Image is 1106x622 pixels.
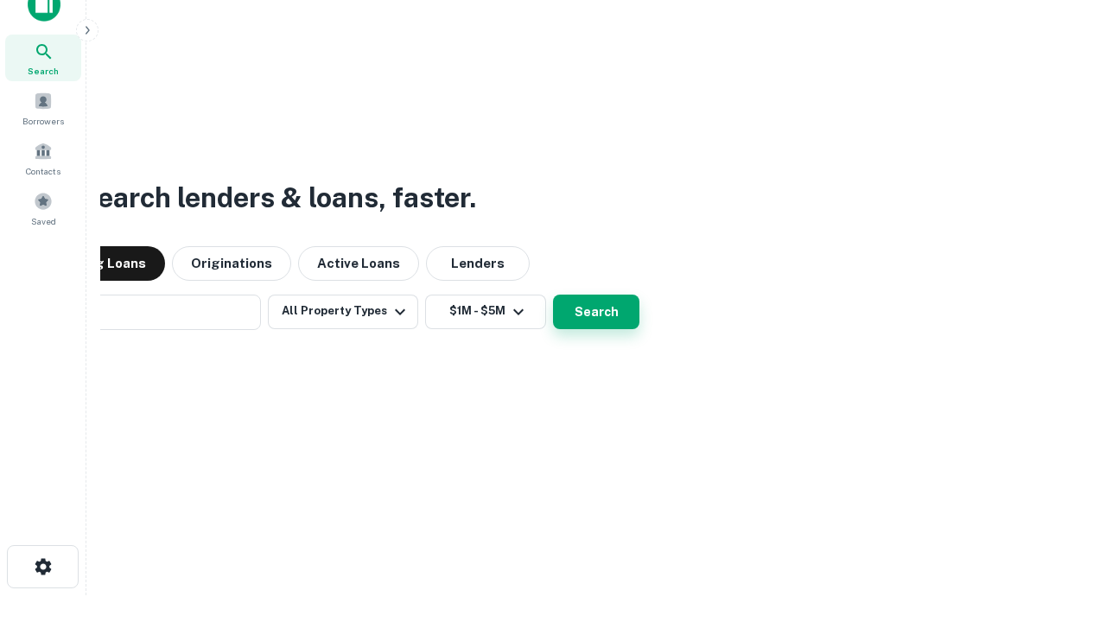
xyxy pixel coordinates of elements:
[28,64,59,78] span: Search
[5,35,81,81] a: Search
[425,295,546,329] button: $1M - $5M
[5,85,81,131] a: Borrowers
[22,114,64,128] span: Borrowers
[26,164,60,178] span: Contacts
[1020,484,1106,567] iframe: Chat Widget
[79,177,476,219] h3: Search lenders & loans, faster.
[553,295,639,329] button: Search
[31,214,56,228] span: Saved
[298,246,419,281] button: Active Loans
[172,246,291,281] button: Originations
[5,185,81,232] a: Saved
[426,246,530,281] button: Lenders
[268,295,418,329] button: All Property Types
[5,135,81,181] a: Contacts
